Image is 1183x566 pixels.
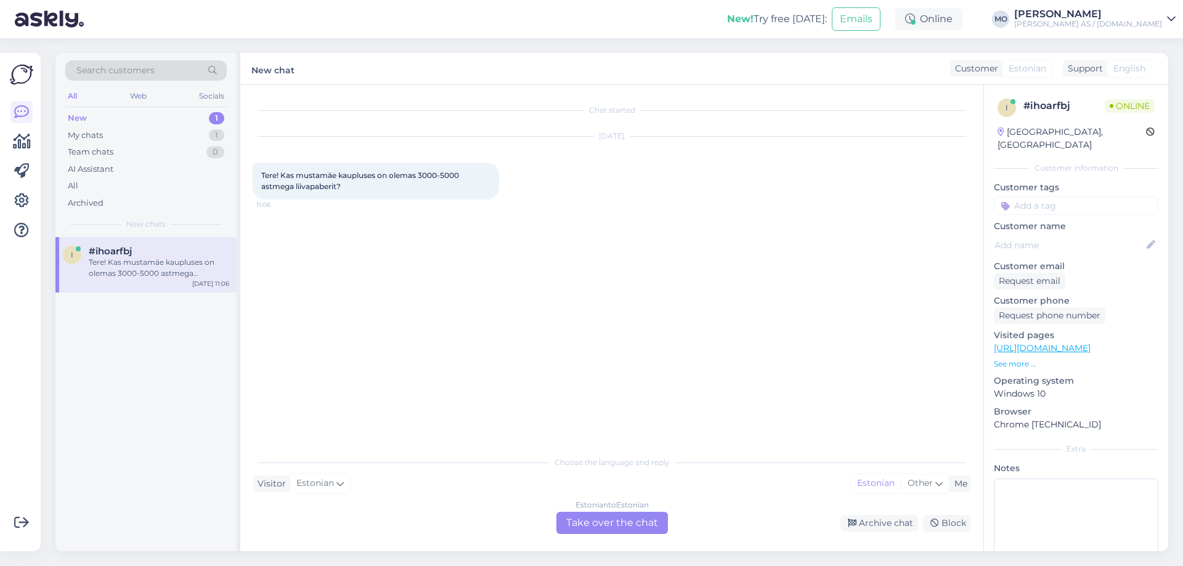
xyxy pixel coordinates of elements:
label: New chat [251,60,295,77]
input: Add name [994,238,1144,252]
div: [DATE] 11:06 [192,279,229,288]
span: 11:06 [256,200,303,209]
div: Request email [994,273,1065,289]
p: Customer email [994,260,1158,273]
div: # ihoarfbj [1023,99,1105,113]
input: Add a tag [994,196,1158,215]
div: Estonian [851,474,901,493]
span: Estonian [1009,62,1046,75]
div: Chat started [253,105,971,116]
div: [PERSON_NAME] AS / [DOMAIN_NAME] [1014,19,1162,29]
div: Take over the chat [556,512,668,534]
div: Team chats [68,146,113,158]
div: My chats [68,129,103,142]
a: [URL][DOMAIN_NAME] [994,342,1091,354]
p: Customer tags [994,181,1158,194]
div: Visitor [253,477,286,490]
div: Request phone number [994,307,1105,324]
span: Estonian [296,477,334,490]
div: All [68,180,78,192]
div: 1 [209,129,224,142]
p: Visited pages [994,329,1158,342]
p: Operating system [994,374,1158,387]
div: Me [949,477,967,490]
button: Emails [832,7,880,31]
div: New [68,112,87,124]
p: See more ... [994,358,1158,370]
a: [PERSON_NAME][PERSON_NAME] AS / [DOMAIN_NAME] [1014,9,1176,29]
div: [PERSON_NAME] [1014,9,1162,19]
div: All [65,88,79,104]
div: Choose the language and reply [253,457,971,468]
img: Askly Logo [10,63,33,86]
div: Block [923,515,971,532]
div: Extra [994,443,1158,455]
div: Tere! Kas mustamäe kaupluses on olemas 3000-5000 astmega liivapaberit? [89,257,229,279]
div: Socials [197,88,227,104]
div: MO [992,10,1009,28]
span: i [71,250,73,259]
span: Tere! Kas mustamäe kaupluses on olemas 3000-5000 astmega liivapaberit? [261,171,461,191]
p: Notes [994,462,1158,475]
div: Web [128,88,149,104]
b: New! [727,13,754,25]
div: Customer [950,62,998,75]
div: 1 [209,112,224,124]
p: Chrome [TECHNICAL_ID] [994,418,1158,431]
div: Customer information [994,163,1158,174]
span: #ihoarfbj [89,246,132,257]
div: Support [1063,62,1103,75]
span: Other [908,477,933,488]
div: Online [895,8,962,30]
p: Customer phone [994,294,1158,307]
span: New chats [126,219,166,230]
div: Try free [DATE]: [727,12,827,26]
div: [GEOGRAPHIC_DATA], [GEOGRAPHIC_DATA] [998,126,1146,152]
div: Estonian to Estonian [575,499,649,511]
div: Archive chat [840,515,918,532]
p: Customer name [994,220,1158,233]
span: Online [1105,99,1155,113]
div: 0 [206,146,224,158]
span: i [1006,103,1008,112]
span: English [1113,62,1145,75]
div: AI Assistant [68,163,113,176]
p: Windows 10 [994,387,1158,400]
div: Archived [68,197,104,209]
p: Browser [994,405,1158,418]
div: [DATE] [253,131,971,142]
span: Search customers [76,64,155,77]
